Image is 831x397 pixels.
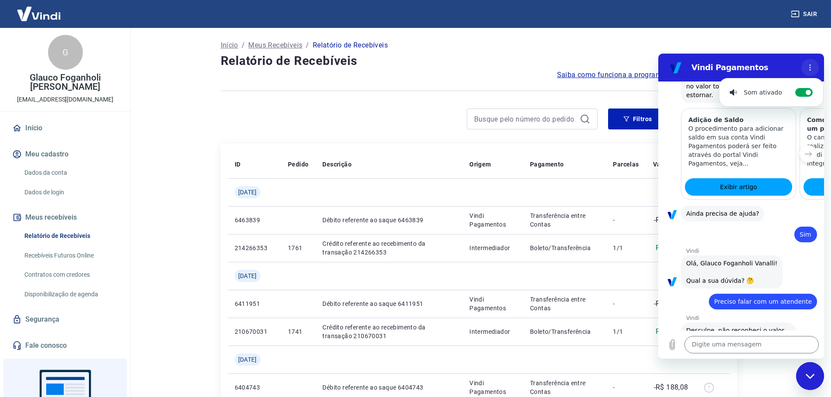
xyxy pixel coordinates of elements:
[322,383,455,392] p: Débito referente ao saque 6404743
[530,327,599,336] p: Boleto/Transferência
[288,327,308,336] p: 1741
[322,323,455,340] p: Crédito referente ao recebimento da transação 210670031
[17,95,113,104] p: [EMAIL_ADDRESS][DOMAIN_NAME]
[313,40,388,51] p: Relatório de Recebíveis
[322,239,455,257] p: Crédito referente ao recebimento da transação 214266353
[322,216,455,224] p: Débito referente ao saque 6463839
[10,208,120,227] button: Meus recebíveis
[796,362,824,390] iframe: Botão para abrir a janela de mensagens, conversa em andamento
[248,40,302,51] a: Meus Recebíveis
[288,244,308,252] p: 1761
[608,109,667,129] button: Filtros
[613,244,639,252] p: 1/1
[469,160,491,169] p: Origem
[238,355,257,364] span: [DATE]
[656,326,688,337] p: R$ 278,31
[469,211,516,229] p: Vindi Pagamentos
[48,35,83,70] div: G
[469,379,516,396] p: Vindi Pagamentos
[56,244,154,251] span: Preciso falar com um atendente
[10,336,120,355] a: Fale conosco
[235,216,274,224] p: 6463839
[28,273,130,298] span: Desculpe, não reconheci o valor inserido. Por favor, selecione um valor da lista.
[613,383,639,392] p: -
[238,188,257,197] span: [DATE]
[530,211,599,229] p: Transferência entre Contas
[141,177,153,184] span: Sim
[21,266,120,284] a: Contratos com credores
[145,125,253,142] a: Exibir artigo: 'Como cancelar ou Estornar um pedido?'
[653,160,681,169] p: Valor Líq.
[656,243,688,253] p: R$ 347,31
[21,227,120,245] a: Relatório de Recebíveis
[530,379,599,396] p: Transferência entre Contas
[789,6,821,22] button: Sair
[21,183,120,201] a: Dados de login
[469,327,516,336] p: Intermediador
[235,299,274,308] p: 6411951
[221,40,238,51] a: Início
[557,70,737,80] a: Saiba como funciona a programação dos recebimentos
[21,285,120,303] a: Disponibilização de agenda
[28,156,101,163] span: Ainda precisa de ajuda?
[235,383,274,392] p: 6404743
[10,119,120,138] a: Início
[613,327,639,336] p: 1/1
[469,295,516,312] p: Vindi Pagamentos
[10,310,120,329] a: Segurança
[10,0,67,27] img: Vindi
[322,299,455,308] p: Débito referente ao saque 6411951
[28,194,166,201] p: Vindi
[469,244,516,252] p: Intermediador
[658,54,824,359] iframe: Janela de mensagens
[474,112,576,126] input: Busque pelo número do pedido
[235,160,241,169] p: ID
[288,160,308,169] p: Pedido
[613,160,639,169] p: Parcelas
[306,40,309,51] p: /
[21,247,120,265] a: Recebíveis Futuros Online
[149,62,249,79] h3: Como cancelar ou Estornar um pedido?
[28,261,166,268] p: Vindi
[322,160,352,169] p: Descrição
[238,271,257,280] span: [DATE]
[530,160,564,169] p: Pagamento
[28,206,119,231] span: Olá, Glauco Foganholi Vanalli! Qual a sua dúvida? 🤔
[530,244,599,252] p: Boleto/Transferência
[235,327,274,336] p: 210670031
[242,40,245,51] p: /
[21,164,120,182] a: Dados da conta
[149,79,249,114] p: O cancelamento só pode ser realizado através do painel da Vindi Pagamentos, podendo ser integral ...
[613,299,639,308] p: -
[5,282,23,300] button: Carregar arquivo
[221,52,737,70] h4: Relatório de Recebíveis
[530,295,599,312] p: Transferência entre Contas
[654,215,688,225] p: -R$ 347,31
[7,73,123,92] p: Glauco Foganholi [PERSON_NAME]
[613,216,639,224] p: -
[10,145,120,164] button: Meu cadastro
[654,299,688,309] p: -R$ 278,31
[235,244,274,252] p: 214266353
[654,382,688,393] p: -R$ 188,08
